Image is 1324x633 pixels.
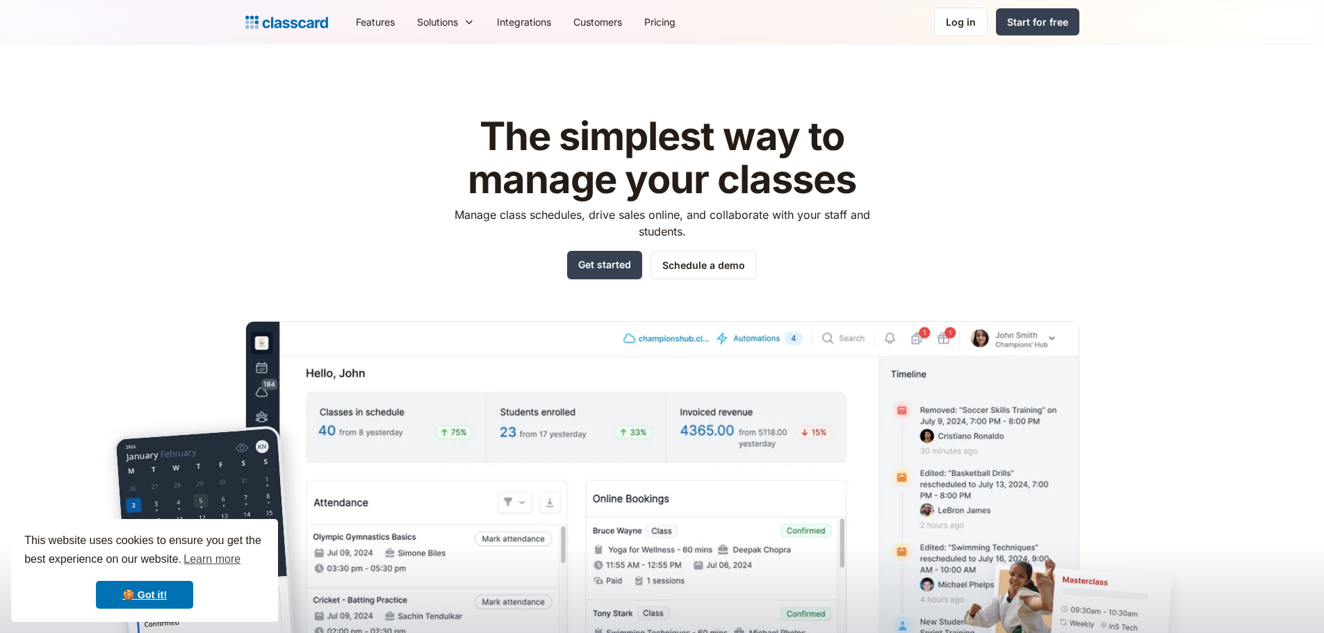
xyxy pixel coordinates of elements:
h1: The simplest way to manage your classes [441,115,883,201]
a: Integrations [486,6,562,38]
a: Get started [567,251,642,279]
div: Solutions [406,6,486,38]
a: Features [345,6,406,38]
a: dismiss cookie message [96,581,193,609]
div: Solutions [417,15,458,29]
a: Log in [934,8,988,36]
div: Log in [946,15,976,29]
div: cookieconsent [11,519,278,622]
a: Start for free [996,8,1079,35]
a: learn more about cookies [181,549,243,570]
a: home [245,13,328,32]
p: Manage class schedules, drive sales online, and collaborate with your staff and students. [441,206,883,240]
a: Schedule a demo [651,251,757,279]
span: This website uses cookies to ensure you get the best experience on our website. [24,532,265,570]
div: Start for free [1007,15,1068,29]
a: Customers [562,6,633,38]
a: Pricing [633,6,687,38]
